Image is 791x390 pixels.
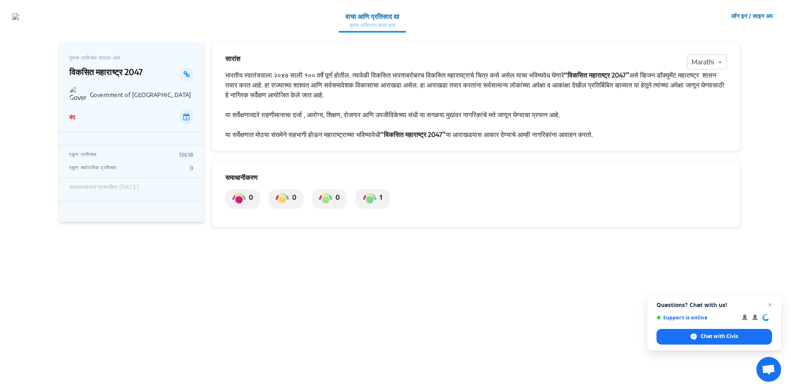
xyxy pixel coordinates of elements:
[726,9,779,22] button: लॉग इन / साइन अप
[656,314,736,321] span: Support is online
[319,192,332,206] img: private_somewhat_satisfied.png
[345,12,399,21] p: वाचा आणि प्रतिसाद द्या
[380,130,446,139] strong: “विकसित महाराष्ट्र 2047”
[656,329,772,345] span: Chat with Civis
[69,55,194,60] p: तुमचा प्रतिसाद पाठवत आहे
[190,165,194,171] p: 0
[656,302,772,308] span: Questions? Chat with us!
[376,192,382,206] p: 1
[69,113,75,121] p: बंद
[12,13,19,20] img: 7907nfqetxyivg6ubhai9kg9bhzr
[289,192,296,206] p: 0
[90,91,194,98] p: Government of [GEOGRAPHIC_DATA]
[225,54,240,64] p: सारांश
[363,192,376,206] img: private_satisfied.png
[564,71,629,79] strong: “विकसित महाराष्ट्र 2047”
[756,357,781,382] a: Open chat
[701,333,738,340] span: Chat with Civis
[225,173,727,182] p: समाधानीकरण
[345,21,399,29] p: तुमचा अभिप्राय सादर करा
[69,86,87,103] img: Government of Maharashtra logo
[69,165,117,171] p: एकूण सार्वजनिक प्रतिसाद
[225,130,727,139] div: या सर्वेक्षणात मोठया संख्येने सहभागी होऊन महाराष्ट्राच्या भविष्यावेधी या आराखडयास आकार देण्याचे आ...
[232,192,246,206] img: private_dissatisfied.png
[246,192,253,206] p: 0
[69,67,179,82] p: विकसित महाराष्ट्र 2047
[276,192,289,206] img: private_somewhat_dissatisfied.png
[69,184,139,195] div: सल्लामसलत प्रकाशित [DATE]
[69,151,97,158] p: एकूण प्रतिसाद
[332,192,340,206] p: 0
[179,151,194,158] p: 13618
[225,110,727,120] div: या सर्वेक्षणाव्दारे राहणीमानाचा दर्जा , आरोग्य, शिक्षण, रोजगार आणि उपजीविकेच्या संधी या सगळया मुद...
[225,70,727,100] div: भारतीय स्वातंत्र्याला २०४७ साली १०० वर्षे पूर्ण होतील. त्यावेळी विकसित भारताबरोबरच विकसित महाराष्...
